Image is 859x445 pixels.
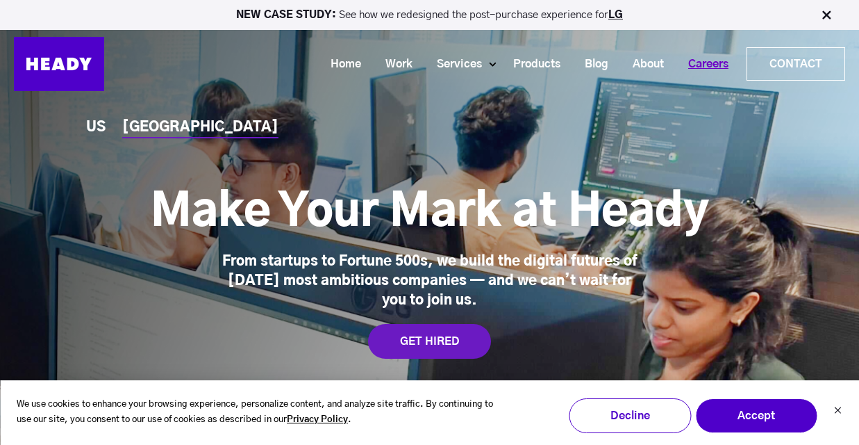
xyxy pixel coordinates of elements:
strong: NEW CASE STUDY: [236,10,339,20]
a: Services [419,51,489,77]
a: Products [496,51,567,77]
a: [GEOGRAPHIC_DATA] [122,120,278,135]
a: LG [608,10,623,20]
button: Dismiss cookie banner [833,405,842,419]
img: Close Bar [819,8,833,22]
a: Privacy Policy [287,412,348,428]
img: Heady_Logo_Web-01 (1) [14,37,104,91]
button: Decline [569,398,691,433]
p: We use cookies to enhance your browsing experience, personalize content, and analyze site traffic... [17,397,499,429]
h1: Make Your Mark at Heady [151,185,709,241]
a: About [615,51,671,77]
a: Home [313,51,368,77]
div: From startups to Fortune 500s, we build the digital futures of [DATE] most ambitious companies — ... [215,252,645,310]
button: Accept [695,398,817,433]
a: Contact [747,48,844,80]
a: US [86,120,106,135]
a: GET HIRED [368,324,491,359]
a: Blog [567,51,615,77]
a: Careers [671,51,735,77]
p: See how we redesigned the post-purchase experience for [6,10,853,20]
a: Work [368,51,419,77]
div: Navigation Menu [118,47,845,81]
